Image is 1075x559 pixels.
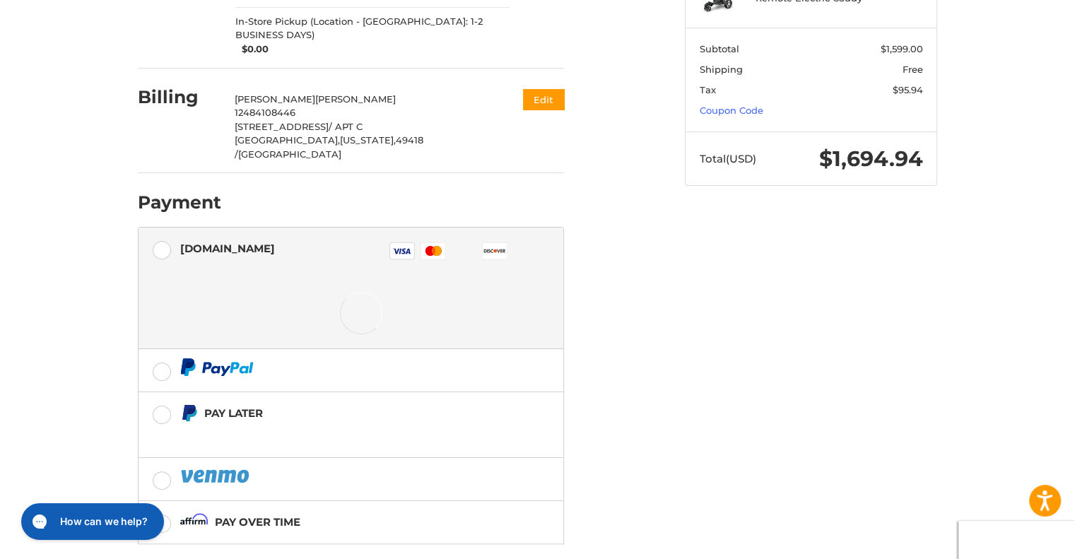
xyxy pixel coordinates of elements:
span: 49418 / [235,134,423,160]
span: $1,694.94 [819,146,923,172]
h2: Payment [138,192,221,213]
span: [PERSON_NAME] [235,93,315,105]
span: [GEOGRAPHIC_DATA] [238,148,341,160]
div: Pay over time [215,510,300,534]
span: 12484108446 [235,107,295,118]
span: Subtotal [700,43,739,54]
span: Tax [700,84,716,95]
span: / APT C [329,121,363,132]
a: Coupon Code [700,105,763,116]
span: $0.00 [235,42,269,57]
iframe: PayPal Message 1 [180,428,476,440]
span: [STREET_ADDRESS] [235,121,329,132]
span: Total (USD) [700,152,756,165]
span: [US_STATE], [340,134,396,146]
span: Shipping [700,64,743,75]
button: Edit [523,89,564,110]
h2: Billing [138,86,221,108]
div: Pay Later [204,401,475,425]
span: [GEOGRAPHIC_DATA], [235,134,340,146]
img: Affirm icon [180,513,208,531]
iframe: Gorgias live chat messenger [14,498,168,545]
img: PayPal icon [180,358,254,376]
img: Pay Later icon [180,404,198,422]
span: In-Store Pickup (Location - [GEOGRAPHIC_DATA]: 1-2 BUSINESS DAYS) [235,15,510,42]
div: [DOMAIN_NAME] [180,237,275,260]
img: PayPal icon [180,467,252,485]
span: $1,599.00 [881,43,923,54]
iframe: Google Customer Reviews [958,521,1075,559]
span: $95.94 [893,84,923,95]
span: [PERSON_NAME] [315,93,396,105]
span: Free [903,64,923,75]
